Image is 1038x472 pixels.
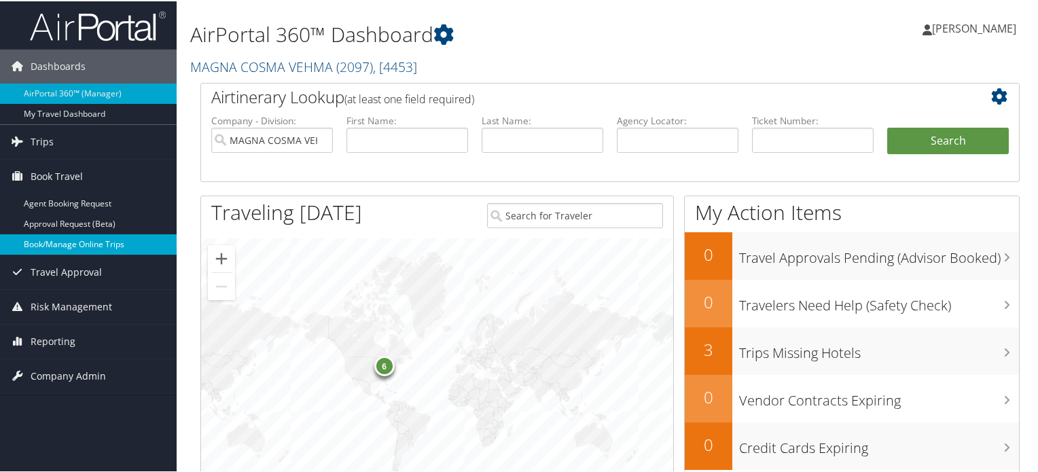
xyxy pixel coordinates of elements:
span: ( 2097 ) [336,56,373,75]
div: 6 [374,355,394,375]
h3: Trips Missing Hotels [739,335,1019,361]
label: First Name: [346,113,468,126]
h2: 0 [685,432,732,455]
a: 0Vendor Contracts Expiring [685,374,1019,421]
span: Risk Management [31,289,112,323]
h2: 3 [685,337,732,360]
h2: 0 [685,384,732,407]
h2: 0 [685,289,732,312]
span: Trips [31,124,54,158]
span: Reporting [31,323,75,357]
h3: Travelers Need Help (Safety Check) [739,288,1019,314]
label: Company - Division: [211,113,333,126]
a: 0Travel Approvals Pending (Advisor Booked) [685,231,1019,278]
span: Company Admin [31,358,106,392]
span: , [ 4453 ] [373,56,417,75]
a: MAGNA COSMA VEHMA [190,56,417,75]
a: 0Travelers Need Help (Safety Check) [685,278,1019,326]
a: [PERSON_NAME] [923,7,1030,48]
input: Search for Traveler [487,202,664,227]
button: Zoom out [208,272,235,299]
h1: AirPortal 360™ Dashboard [190,19,750,48]
button: Search [887,126,1009,153]
span: Book Travel [31,158,83,192]
h3: Travel Approvals Pending (Advisor Booked) [739,240,1019,266]
span: (at least one field required) [344,90,474,105]
button: Zoom in [208,244,235,271]
label: Agency Locator: [617,113,738,126]
h2: 0 [685,242,732,265]
span: [PERSON_NAME] [932,20,1016,35]
h1: My Action Items [685,197,1019,225]
label: Last Name: [482,113,603,126]
label: Ticket Number: [752,113,874,126]
a: 0Credit Cards Expiring [685,421,1019,469]
span: Dashboards [31,48,86,82]
img: airportal-logo.png [30,9,166,41]
h2: Airtinerary Lookup [211,84,941,107]
a: 3Trips Missing Hotels [685,326,1019,374]
h3: Credit Cards Expiring [739,431,1019,456]
h3: Vendor Contracts Expiring [739,383,1019,409]
span: Travel Approval [31,254,102,288]
h1: Traveling [DATE] [211,197,362,225]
